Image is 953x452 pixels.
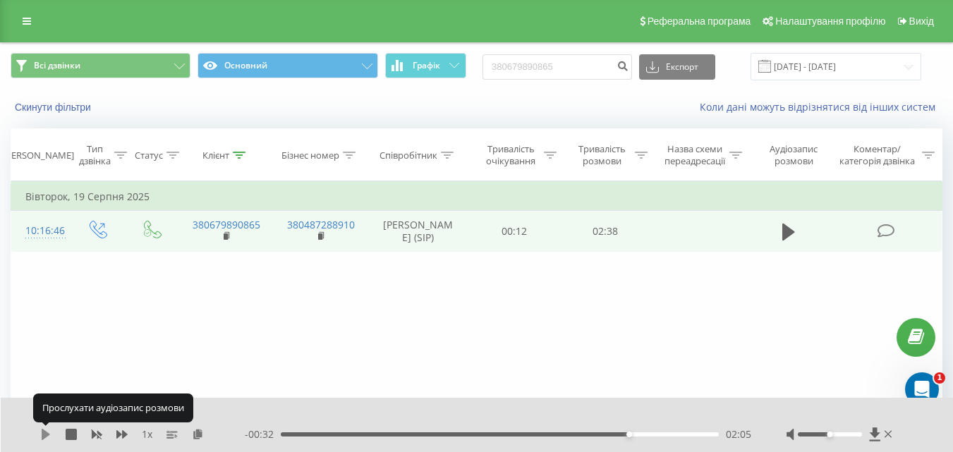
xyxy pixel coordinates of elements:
button: Всі дзвінки [11,53,190,78]
td: [PERSON_NAME] (SIP) [368,211,469,252]
div: Клієнт [202,149,229,161]
span: Реферальна програма [648,16,751,27]
div: Бізнес номер [281,149,339,161]
span: Вихід [909,16,934,27]
button: Експорт [639,54,715,80]
div: Коментар/категорія дзвінка [836,143,918,167]
div: 10:16:46 [25,217,55,245]
span: 1 x [142,427,152,441]
a: 380487288910 [287,218,355,231]
span: - 00:32 [245,427,281,441]
input: Пошук за номером [482,54,632,80]
div: Тип дзвінка [79,143,111,167]
span: Налаштування профілю [775,16,885,27]
div: Аудіозапис розмови [758,143,830,167]
button: Основний [198,53,377,78]
div: Accessibility label [626,432,632,437]
button: Скинути фільтри [11,101,98,114]
span: 1 [934,372,945,384]
div: Назва схеми переадресації [664,143,726,167]
td: 00:12 [469,211,560,252]
div: Прослухати аудіозапис розмови [33,393,193,422]
span: Графік [413,61,440,71]
div: Тривалість очікування [482,143,540,167]
td: 02:38 [560,211,651,252]
span: 02:05 [726,427,751,441]
div: Статус [135,149,163,161]
a: 380679890865 [193,218,260,231]
td: Вівторок, 19 Серпня 2025 [11,183,942,211]
div: Accessibility label [827,432,832,437]
div: Співробітник [380,149,437,161]
button: Графік [385,53,466,78]
iframe: Intercom live chat [905,372,939,406]
a: Коли дані можуть відрізнятися вiд інших систем [700,100,942,114]
div: Тривалість розмови [573,143,631,167]
div: [PERSON_NAME] [3,149,74,161]
span: Всі дзвінки [34,60,80,71]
